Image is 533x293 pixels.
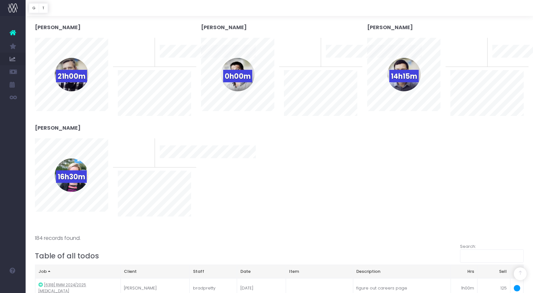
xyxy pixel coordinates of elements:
[8,280,18,290] img: images/default_profile_image.png
[35,24,81,31] strong: [PERSON_NAME]
[389,70,419,82] span: 14h15m
[286,265,353,278] th: Item
[190,265,237,278] th: Staff
[481,268,507,275] div: Sell
[460,243,524,263] label: Search:
[29,3,48,13] div: Vertical button group
[118,149,144,155] span: To last week
[492,59,521,66] span: 10 week trend
[289,268,350,275] div: Item
[56,70,87,82] span: 21h00m
[160,160,189,166] span: 10 week trend
[139,38,150,48] span: 0%
[223,70,252,82] span: 0h00m
[38,268,117,275] div: Job
[35,252,524,260] h3: Table of all todos
[139,138,150,149] span: 0%
[160,59,189,66] span: 10 week trend
[201,24,247,31] strong: [PERSON_NAME]
[124,268,186,275] div: Client
[477,265,510,278] th: Sell
[353,265,451,278] th: Description
[472,38,482,48] span: 0%
[326,59,355,66] span: 10 week trend
[284,48,310,55] span: To last week
[193,268,233,275] div: Staff
[450,48,477,55] span: To last week
[356,268,447,275] div: Description
[454,268,474,275] div: Hrs
[460,249,524,262] input: Search:
[39,3,48,13] button: T
[451,265,478,278] th: Hrs
[56,170,87,183] span: 16h30m
[29,3,39,13] button: G
[240,268,282,275] div: Date
[35,265,121,278] th: Job
[121,265,190,278] th: Client
[35,234,524,242] div: 184 records found.
[35,124,81,132] strong: [PERSON_NAME]
[367,24,413,31] strong: [PERSON_NAME]
[237,265,286,278] th: Date
[118,48,144,55] span: To last week
[305,38,316,48] span: 0%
